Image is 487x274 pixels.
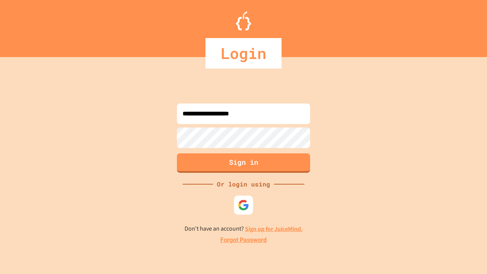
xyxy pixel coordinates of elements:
div: Login [205,38,282,68]
img: Logo.svg [236,11,251,30]
img: google-icon.svg [238,199,249,211]
a: Forgot Password [220,236,267,245]
button: Sign in [177,153,310,173]
p: Don't have an account? [185,224,303,234]
a: Sign up for JuiceMind. [245,225,303,233]
div: Or login using [213,180,274,189]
